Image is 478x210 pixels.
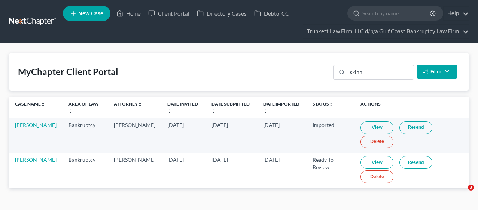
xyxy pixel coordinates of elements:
a: Client Portal [144,7,193,20]
a: Delete [360,136,393,148]
iframe: Intercom live chat [453,185,471,203]
a: Attorneyunfold_more [114,101,142,107]
span: 3 [468,185,474,191]
a: Date Importedunfold_more [263,101,299,113]
td: Bankruptcy [63,118,108,153]
a: [PERSON_NAME] [15,122,57,128]
td: Imported [307,118,354,153]
td: [PERSON_NAME] [108,153,161,188]
span: New Case [78,11,103,16]
a: Trunkett Law Firm, LLC d/b/a Gulf Coast Bankruptcy Law Firm [303,25,469,38]
span: [DATE] [167,122,184,128]
a: [PERSON_NAME] [15,156,57,163]
a: Case Nameunfold_more [15,101,45,107]
button: Filter [417,65,457,79]
i: unfold_more [68,109,73,113]
i: unfold_more [329,102,334,107]
td: Ready To Review [307,153,354,188]
td: Bankruptcy [63,153,108,188]
a: Date Invitedunfold_more [167,101,198,113]
i: unfold_more [211,109,216,113]
i: unfold_more [263,109,268,113]
a: View [360,121,393,134]
a: Delete [360,170,393,183]
a: Area of Lawunfold_more [68,101,99,113]
i: unfold_more [167,109,172,113]
i: unfold_more [41,102,45,107]
a: View [360,156,393,169]
div: MyChapter Client Portal [18,66,118,78]
th: Actions [354,97,469,118]
a: Help [444,7,469,20]
span: [DATE] [263,156,280,163]
span: [DATE] [211,156,228,163]
a: DebtorCC [250,7,293,20]
a: Statusunfold_more [313,101,334,107]
a: Home [113,7,144,20]
input: Search by name... [362,6,431,20]
span: [DATE] [263,122,280,128]
i: unfold_more [138,102,142,107]
a: Date Submittedunfold_more [211,101,250,113]
span: [DATE] [167,156,184,163]
input: Search... [347,65,414,79]
a: Directory Cases [193,7,250,20]
a: Resend [399,156,432,169]
a: Resend [399,121,432,134]
td: [PERSON_NAME] [108,118,161,153]
span: [DATE] [211,122,228,128]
